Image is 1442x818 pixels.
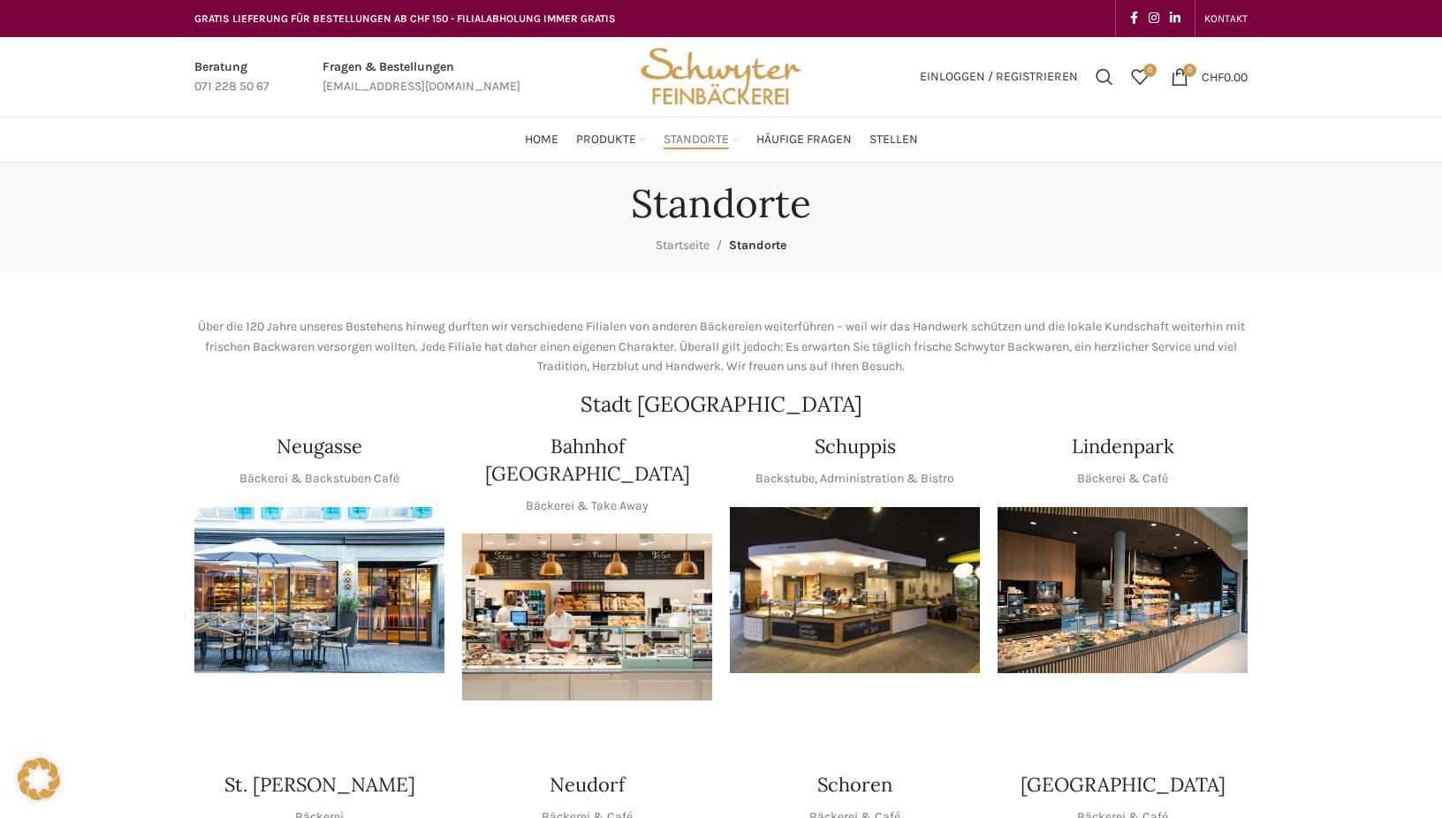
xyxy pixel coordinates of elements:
div: Main navigation [186,122,1256,157]
span: GRATIS LIEFERUNG FÜR BESTELLUNGEN AB CHF 150 - FILIALABHOLUNG IMMER GRATIS [194,12,616,25]
h4: [GEOGRAPHIC_DATA] [1021,771,1226,799]
h4: St. [PERSON_NAME] [224,771,415,799]
span: Home [525,132,558,148]
a: Einloggen / Registrieren [911,59,1087,95]
img: Bäckerei Schwyter [634,37,808,117]
span: Häufige Fragen [756,132,852,148]
a: Startseite [656,238,710,253]
span: 0 [1183,64,1196,77]
p: Bäckerei & Backstuben Café [239,469,399,489]
a: 0 CHF0.00 [1162,59,1256,95]
h4: Lindenpark [1072,433,1174,460]
span: CHF [1202,69,1224,84]
p: Bäckerei & Take Away [526,496,649,516]
a: Stellen [869,122,918,157]
a: Infobox link [323,57,520,97]
h1: Standorte [631,180,811,227]
a: Linkedin social link [1165,6,1186,31]
a: Site logo [634,68,808,83]
span: Standorte [729,238,786,253]
a: 0 [1122,59,1157,95]
span: KONTAKT [1204,12,1248,25]
span: Einloggen / Registrieren [920,71,1078,83]
p: Über die 120 Jahre unseres Bestehens hinweg durften wir verschiedene Filialen von anderen Bäckere... [194,317,1248,376]
a: Suchen [1087,59,1122,95]
img: 017-e1571925257345 [998,507,1248,674]
a: Häufige Fragen [756,122,852,157]
span: 0 [1143,64,1157,77]
h4: Neudorf [550,771,625,799]
a: Facebook social link [1125,6,1143,31]
span: Produkte [576,132,636,148]
div: Secondary navigation [1195,1,1256,36]
h4: Schuppis [815,433,896,460]
a: KONTAKT [1204,1,1248,36]
h4: Bahnhof [GEOGRAPHIC_DATA] [462,433,712,488]
a: Instagram social link [1143,6,1165,31]
h4: Schoren [817,771,892,799]
span: Standorte [664,132,729,148]
img: 150130-Schwyter-013 [730,507,980,674]
a: Infobox link [194,57,269,97]
div: Meine Wunschliste [1122,59,1157,95]
p: Bäckerei & Café [1077,469,1168,489]
a: Produkte [576,122,646,157]
a: Home [525,122,558,157]
p: Backstube, Administration & Bistro [755,469,954,489]
h4: Neugasse [277,433,362,460]
bdi: 0.00 [1202,69,1248,84]
img: Neugasse [194,507,444,674]
img: Bahnhof St. Gallen [462,534,712,701]
h2: Stadt [GEOGRAPHIC_DATA] [194,394,1248,415]
a: Standorte [664,122,739,157]
span: Stellen [869,132,918,148]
